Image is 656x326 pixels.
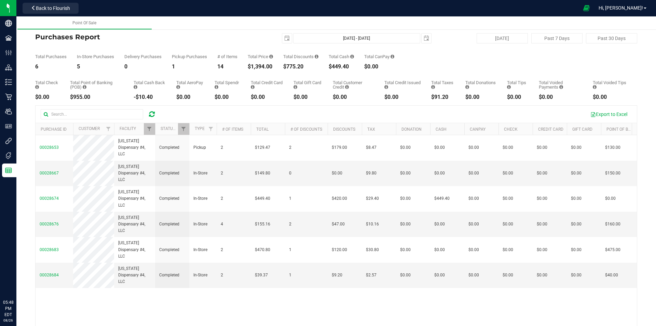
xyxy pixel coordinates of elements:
div: 5 [77,64,114,69]
inline-svg: Configuration [5,49,12,56]
iframe: Resource center [7,271,27,292]
span: In-Store [193,272,207,278]
span: $30.80 [366,247,379,253]
div: Total Voided Tips [593,80,627,89]
inline-svg: Inventory [5,79,12,86]
inline-svg: Distribution [5,64,12,71]
span: $0.00 [571,221,582,227]
span: In-Store [193,221,207,227]
span: $0.00 [537,170,547,177]
span: $130.00 [605,144,620,151]
span: $179.00 [332,144,347,151]
span: Hi, [PERSON_NAME]! [599,5,643,11]
a: Total [256,127,269,132]
span: $8.47 [366,144,377,151]
div: 1 [172,64,207,69]
span: 2 [289,221,291,227]
div: Total Credit Issued [384,80,421,89]
inline-svg: Retail [5,93,12,100]
span: $155.16 [255,221,270,227]
a: Tax [367,127,375,132]
a: # of Items [222,127,243,132]
span: 00028683 [40,247,59,252]
div: $0.00 [593,94,627,100]
div: $0.00 [364,64,394,69]
span: $0.00 [503,247,513,253]
span: $449.40 [434,195,450,202]
i: Sum of the successful, non-voided AeroPay payment transactions for all purchases in the date range. [176,85,180,89]
span: $0.00 [537,195,547,202]
span: $0.00 [503,144,513,151]
div: 6 [35,64,67,69]
div: $0.00 [507,94,528,100]
div: $91.20 [431,94,455,100]
span: [US_STATE] Dispensary #4, LLC [118,265,151,285]
span: $40.00 [605,272,618,278]
span: $2.57 [366,272,377,278]
span: $10.16 [366,221,379,227]
span: $0.00 [332,170,342,177]
button: Export to Excel [586,108,632,120]
span: 00028674 [40,196,59,201]
inline-svg: Tags [5,152,12,159]
i: Sum of the successful, non-voided credit card payment transactions for all purchases in the date ... [251,85,255,89]
h4: Purchases Report [35,33,236,41]
a: Check [504,127,518,132]
i: Sum of the successful, non-voided gift card payment transactions for all purchases in the date ra... [293,85,297,89]
inline-svg: Users [5,108,12,115]
div: Total Cash Back [134,80,166,89]
i: Sum of all voided payment transaction amounts, excluding tips and transaction fees, for all purch... [559,85,563,89]
div: $0.00 [176,94,204,100]
i: Sum of the successful, non-voided payments using account credit for all purchases in the date range. [345,85,349,89]
a: Gift Card [572,127,592,132]
i: Sum of the successful, non-voided Spendr payment transactions for all purchases in the date range. [215,85,218,89]
span: $0.00 [537,221,547,227]
span: $0.00 [434,272,445,278]
div: Total Voided Payments [539,80,583,89]
div: $0.00 [293,94,323,100]
span: Pickup [193,144,206,151]
div: $775.20 [283,64,318,69]
span: $420.00 [332,195,347,202]
div: Total Credit Card [251,80,283,89]
a: Facility [120,126,136,131]
span: 1 [289,272,291,278]
div: Total Tips [507,80,528,89]
span: $0.00 [468,272,479,278]
span: $0.00 [468,247,479,253]
span: $29.40 [366,195,379,202]
span: [US_STATE] Dispensary #4, LLC [118,240,151,260]
div: Total Taxes [431,80,455,89]
a: Donation [401,127,422,132]
span: $47.00 [332,221,345,227]
span: Completed [159,247,179,253]
span: $0.00 [537,144,547,151]
span: 2 [221,247,223,253]
span: Completed [159,272,179,278]
span: 2 [221,195,223,202]
span: 00028653 [40,145,59,150]
span: In-Store [193,170,207,177]
div: Pickup Purchases [172,54,207,59]
span: [US_STATE] Dispensary #4, LLC [118,189,151,209]
span: $150.00 [605,170,620,177]
span: $0.00 [400,221,411,227]
span: $0.00 [468,170,479,177]
span: $0.00 [468,144,479,151]
span: $0.00 [537,247,547,253]
div: Total Discounts [283,54,318,59]
div: $0.00 [465,94,497,100]
inline-svg: User Roles [5,123,12,130]
a: Point of Banking (POB) [606,127,655,132]
span: $0.00 [503,221,513,227]
span: select [282,34,292,43]
i: Sum of all tips added to successful, non-voided payments for all purchases in the date range. [507,85,511,89]
i: Sum of the successful, non-voided point-of-banking payment transactions, both via payment termina... [83,85,86,89]
span: 2 [221,170,223,177]
div: In-Store Purchases [77,54,114,59]
span: Point Of Sale [72,21,96,25]
div: Total Point of Banking (POB) [70,80,123,89]
span: $0.00 [434,144,445,151]
span: $0.00 [605,195,616,202]
span: Completed [159,221,179,227]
